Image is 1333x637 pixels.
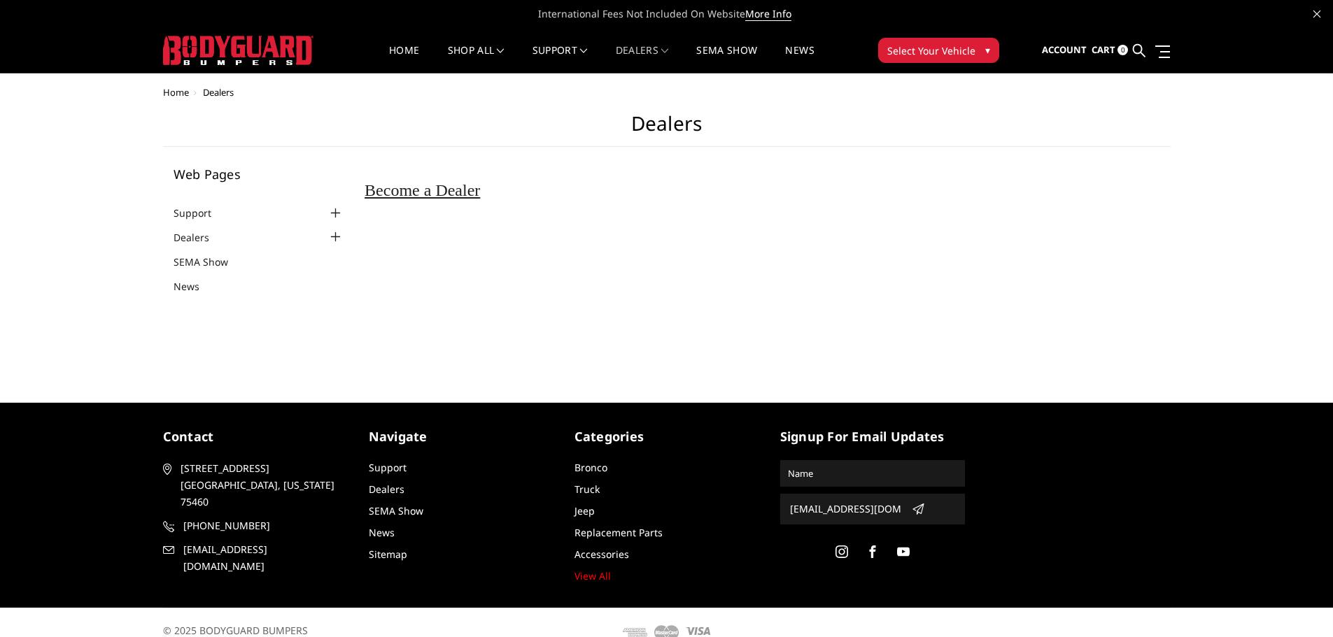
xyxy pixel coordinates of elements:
[163,36,313,65] img: BODYGUARD BUMPERS
[174,255,246,269] a: SEMA Show
[696,45,757,73] a: SEMA Show
[369,427,553,446] h5: Navigate
[163,541,348,575] a: [EMAIL_ADDRESS][DOMAIN_NAME]
[887,43,975,58] span: Select Your Vehicle
[181,460,343,510] span: [STREET_ADDRESS] [GEOGRAPHIC_DATA], [US_STATE] 75460
[174,230,227,245] a: Dealers
[369,504,423,517] a: SEMA Show
[985,43,990,57] span: ▾
[174,168,344,180] h5: Web Pages
[369,461,407,474] a: Support
[1042,31,1087,69] a: Account
[163,624,308,637] span: © 2025 BODYGUARD BUMPERS
[203,86,234,99] span: Dealers
[1092,31,1128,69] a: Cart 0
[574,569,611,582] a: View All
[574,504,595,517] a: Jeep
[163,427,348,446] h5: contact
[448,45,505,73] a: shop all
[616,45,669,73] a: Dealers
[533,45,588,73] a: Support
[365,181,480,199] span: Become a Dealer
[574,461,607,474] a: Bronco
[782,462,963,485] input: Name
[174,279,217,294] a: News
[183,541,346,575] span: [EMAIL_ADDRESS][DOMAIN_NAME]
[163,86,189,99] a: Home
[1117,45,1128,55] span: 0
[174,206,229,220] a: Support
[163,112,1171,147] h1: Dealers
[574,482,600,496] a: Truck
[365,185,480,199] a: Become a Dealer
[163,517,348,534] a: [PHONE_NUMBER]
[574,427,759,446] h5: Categories
[369,482,404,496] a: Dealers
[878,38,999,63] button: Select Your Vehicle
[780,427,965,446] h5: signup for email updates
[1092,43,1115,56] span: Cart
[183,517,346,534] span: [PHONE_NUMBER]
[745,7,791,21] a: More Info
[389,45,419,73] a: Home
[784,498,906,520] input: Email
[574,526,663,539] a: Replacement Parts
[369,547,407,561] a: Sitemap
[369,526,395,539] a: News
[785,45,814,73] a: News
[574,547,629,561] a: Accessories
[1042,43,1087,56] span: Account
